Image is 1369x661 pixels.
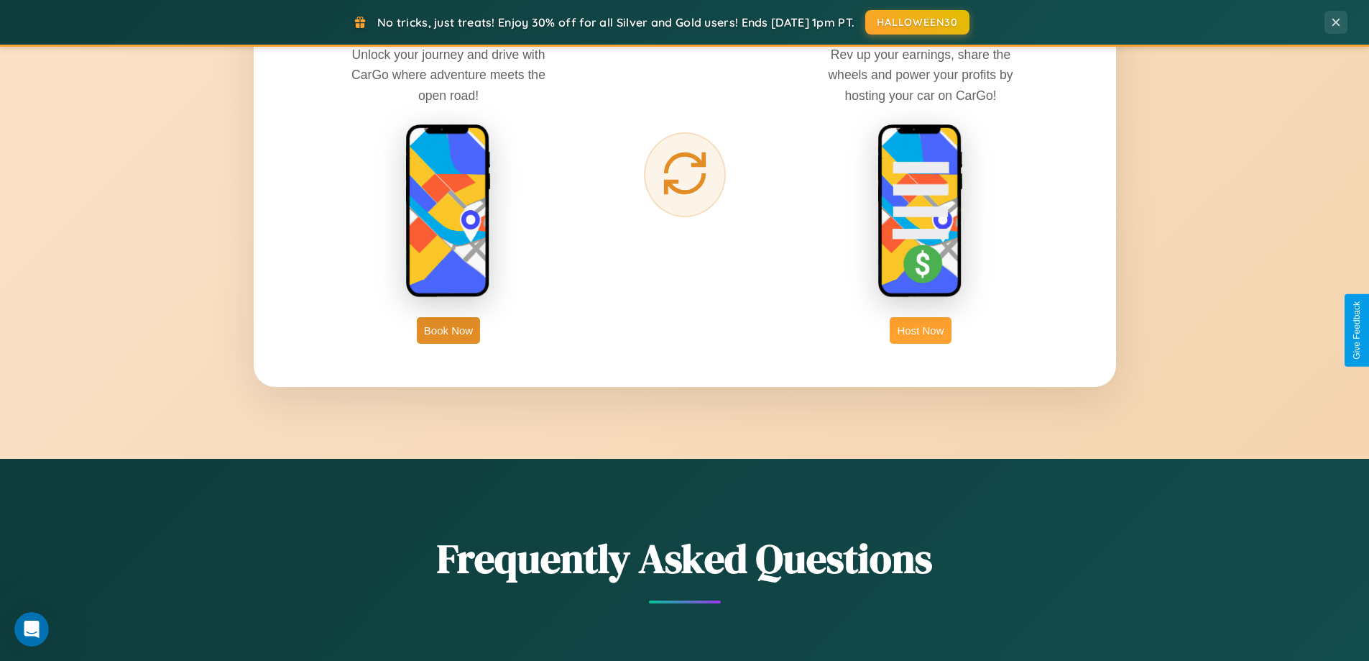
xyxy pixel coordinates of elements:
[813,45,1028,105] p: Rev up your earnings, share the wheels and power your profits by hosting your car on CarGo!
[377,15,854,29] span: No tricks, just treats! Enjoy 30% off for all Silver and Gold users! Ends [DATE] 1pm PT.
[890,317,951,344] button: Host Now
[254,531,1116,586] h2: Frequently Asked Questions
[405,124,492,299] img: rent phone
[1352,301,1362,360] div: Give Feedback
[14,612,49,647] iframe: Intercom live chat
[417,317,480,344] button: Book Now
[865,10,969,35] button: HALLOWEEN30
[877,124,964,299] img: host phone
[341,45,556,105] p: Unlock your journey and drive with CarGo where adventure meets the open road!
